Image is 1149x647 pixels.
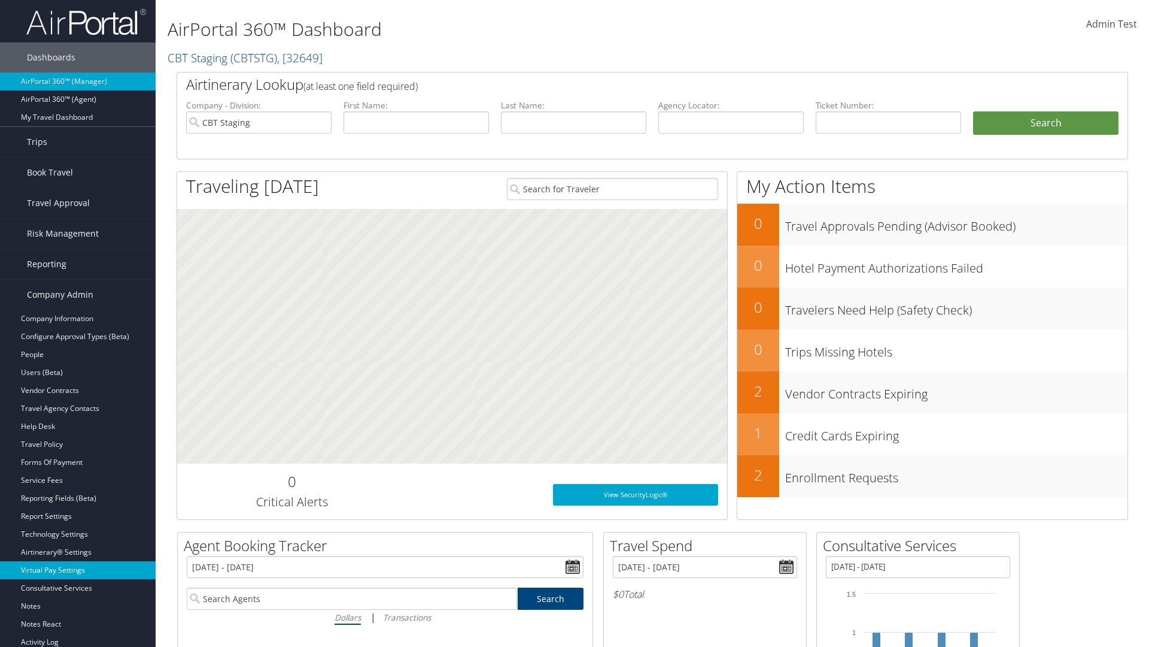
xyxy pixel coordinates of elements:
h3: Credit Cards Expiring [785,422,1127,445]
a: 2Enrollment Requests [737,455,1127,497]
h2: 2 [737,381,779,401]
span: ( CBTSTG ) [230,50,277,66]
span: Dashboards [27,43,75,72]
a: 0Travel Approvals Pending (Advisor Booked) [737,204,1127,246]
label: Agency Locator: [658,99,804,111]
h2: 0 [737,297,779,318]
h3: Travelers Need Help (Safety Check) [785,296,1127,319]
a: Admin Test [1086,6,1137,43]
h2: Travel Spend [610,536,806,556]
h3: Vendor Contracts Expiring [785,380,1127,403]
input: Search for Traveler [507,178,718,200]
span: Risk Management [27,219,99,249]
button: Search [973,111,1118,135]
a: 1Credit Cards Expiring [737,413,1127,455]
h2: Agent Booking Tracker [184,536,592,556]
a: CBT Staging [168,50,323,66]
h6: Total [613,588,797,601]
h3: Critical Alerts [186,494,397,510]
span: Book Travel [27,158,73,188]
span: Travel Approval [27,188,90,218]
div: | [187,610,583,625]
h3: Enrollment Requests [785,464,1127,486]
a: 0Travelers Need Help (Safety Check) [737,288,1127,329]
h3: Travel Approvals Pending (Advisor Booked) [785,212,1127,235]
label: Last Name: [501,99,646,111]
h1: My Action Items [737,174,1127,199]
label: Company - Division: [186,99,332,111]
a: Search [518,588,584,610]
a: 0Hotel Payment Authorizations Failed [737,246,1127,288]
h3: Hotel Payment Authorizations Failed [785,254,1127,277]
h3: Trips Missing Hotels [785,338,1127,361]
h1: Traveling [DATE] [186,174,319,199]
h2: 2 [737,465,779,485]
tspan: 1.5 [847,591,856,598]
span: , [ 32649 ] [277,50,323,66]
span: (at least one field required) [303,80,418,93]
h1: AirPortal 360™ Dashboard [168,17,814,42]
a: 2Vendor Contracts Expiring [737,371,1127,413]
h2: 1 [737,423,779,443]
span: Trips [27,127,47,157]
tspan: 1 [852,629,856,636]
span: $0 [613,588,624,601]
h2: 0 [186,471,397,492]
h2: 0 [737,339,779,359]
span: Reporting [27,249,66,279]
h2: 0 [737,255,779,276]
span: Admin Test [1086,17,1137,31]
label: First Name: [344,99,489,111]
i: Transactions [383,612,431,623]
span: Company Admin [27,280,93,310]
label: Ticket Number: [816,99,961,111]
h2: 0 [737,213,779,234]
h2: Airtinerary Lookup [186,74,1039,95]
input: Search Agents [187,588,517,610]
h2: Consultative Services [823,536,1019,556]
a: 0Trips Missing Hotels [737,329,1127,371]
img: airportal-logo.png [26,8,146,36]
a: View SecurityLogic® [553,484,718,506]
i: Dollars [335,612,361,623]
